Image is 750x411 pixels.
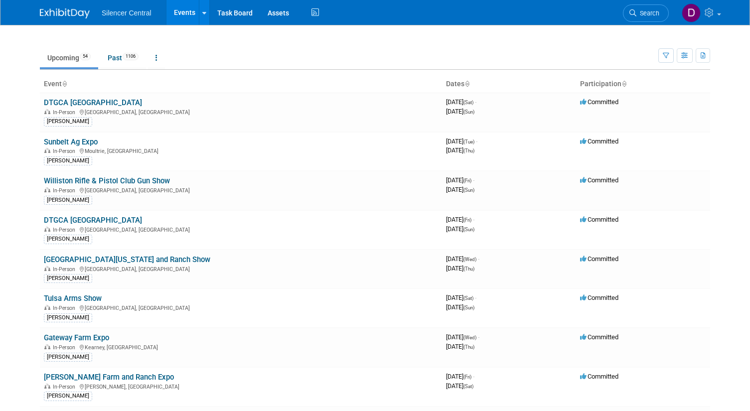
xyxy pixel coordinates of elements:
div: [PERSON_NAME] [44,392,92,401]
span: (Fri) [463,217,471,223]
div: [GEOGRAPHIC_DATA], [GEOGRAPHIC_DATA] [44,303,438,311]
div: [GEOGRAPHIC_DATA], [GEOGRAPHIC_DATA] [44,108,438,116]
div: Kearney, [GEOGRAPHIC_DATA] [44,343,438,351]
div: [GEOGRAPHIC_DATA], [GEOGRAPHIC_DATA] [44,225,438,233]
a: Search [623,4,669,22]
a: Williston Rifle & Pistol Club Gun Show [44,176,170,185]
div: [PERSON_NAME] [44,274,92,283]
img: ExhibitDay [40,8,90,18]
div: [GEOGRAPHIC_DATA], [GEOGRAPHIC_DATA] [44,186,438,194]
img: Dean Woods [682,3,701,22]
span: In-Person [53,344,78,351]
span: In-Person [53,305,78,311]
span: (Sat) [463,100,473,105]
img: In-Person Event [44,384,50,389]
span: In-Person [53,227,78,233]
span: Silencer Central [102,9,151,17]
span: - [476,137,477,145]
span: [DATE] [446,303,474,311]
span: (Sun) [463,187,474,193]
span: [DATE] [446,108,474,115]
span: In-Person [53,187,78,194]
span: [DATE] [446,333,479,341]
a: Sort by Start Date [464,80,469,88]
span: - [478,255,479,263]
div: [GEOGRAPHIC_DATA], [GEOGRAPHIC_DATA] [44,265,438,273]
a: [PERSON_NAME] Farm and Ranch Expo [44,373,174,382]
span: [DATE] [446,255,479,263]
span: In-Person [53,266,78,273]
div: Moultrie, [GEOGRAPHIC_DATA] [44,146,438,154]
span: (Wed) [463,257,476,262]
span: In-Person [53,384,78,390]
span: 1106 [123,53,139,60]
a: Sunbelt Ag Expo [44,137,98,146]
span: [DATE] [446,146,474,154]
span: - [475,294,476,301]
span: [DATE] [446,382,473,390]
a: Upcoming54 [40,48,98,67]
span: [DATE] [446,216,474,223]
a: DTGCA [GEOGRAPHIC_DATA] [44,98,142,107]
a: Sort by Participation Type [621,80,626,88]
span: (Thu) [463,148,474,153]
span: - [473,176,474,184]
span: (Tue) [463,139,474,144]
img: In-Person Event [44,109,50,114]
span: [DATE] [446,225,474,233]
span: (Fri) [463,178,471,183]
span: - [475,98,476,106]
img: In-Person Event [44,187,50,192]
a: DTGCA [GEOGRAPHIC_DATA] [44,216,142,225]
span: Committed [580,255,618,263]
div: [PERSON_NAME] [44,196,92,205]
a: Sort by Event Name [62,80,67,88]
span: - [473,216,474,223]
span: [DATE] [446,343,474,350]
img: In-Person Event [44,148,50,153]
span: [DATE] [446,137,477,145]
a: Tulsa Arms Show [44,294,102,303]
img: In-Person Event [44,305,50,310]
span: (Sun) [463,109,474,115]
span: (Sun) [463,227,474,232]
a: [GEOGRAPHIC_DATA][US_STATE] and Ranch Show [44,255,210,264]
span: Committed [580,98,618,106]
span: 54 [80,53,91,60]
span: - [478,333,479,341]
span: (Thu) [463,266,474,272]
span: Committed [580,294,618,301]
span: Committed [580,373,618,380]
span: (Sat) [463,295,473,301]
div: [PERSON_NAME] [44,117,92,126]
span: (Sun) [463,305,474,310]
th: Event [40,76,442,93]
span: (Wed) [463,335,476,340]
span: Search [636,9,659,17]
span: (Sat) [463,384,473,389]
span: (Fri) [463,374,471,380]
div: [PERSON_NAME] [44,235,92,244]
span: [DATE] [446,373,474,380]
span: [DATE] [446,294,476,301]
a: Past1106 [100,48,146,67]
div: [PERSON_NAME], [GEOGRAPHIC_DATA] [44,382,438,390]
span: Committed [580,176,618,184]
span: [DATE] [446,98,476,106]
th: Dates [442,76,576,93]
span: In-Person [53,148,78,154]
th: Participation [576,76,710,93]
span: - [473,373,474,380]
div: [PERSON_NAME] [44,156,92,165]
span: Committed [580,333,618,341]
img: In-Person Event [44,344,50,349]
div: [PERSON_NAME] [44,313,92,322]
span: Committed [580,137,618,145]
div: [PERSON_NAME] [44,353,92,362]
span: (Thu) [463,344,474,350]
a: Gateway Farm Expo [44,333,109,342]
span: [DATE] [446,186,474,193]
img: In-Person Event [44,227,50,232]
span: [DATE] [446,265,474,272]
span: [DATE] [446,176,474,184]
